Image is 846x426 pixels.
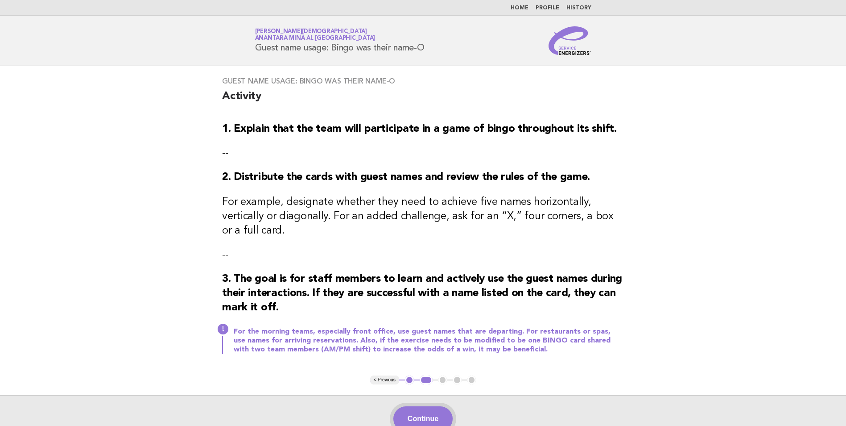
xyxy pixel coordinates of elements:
button: 1 [405,376,414,384]
a: [PERSON_NAME][DEMOGRAPHIC_DATA]Anantara Mina al [GEOGRAPHIC_DATA] [255,29,376,41]
a: Home [511,5,528,11]
span: Anantara Mina al [GEOGRAPHIC_DATA] [255,36,376,42]
strong: 2. Distribute the cards with guest names and review the rules of the game. [222,172,590,183]
img: Service Energizers [549,26,591,55]
h2: Activity [222,89,624,111]
p: -- [222,249,624,261]
button: 2 [420,376,433,384]
strong: 1. Explain that the team will participate in a game of bingo throughout its shift. [222,124,616,134]
strong: 3. The goal is for staff members to learn and actively use the guest names during their interacti... [222,274,622,313]
p: -- [222,147,624,159]
a: Profile [536,5,559,11]
button: < Previous [370,376,399,384]
p: For the morning teams, especially front office, use guest names that are departing. For restauran... [234,327,624,354]
h3: For example, designate whether they need to achieve five names horizontally, vertically or diagon... [222,195,624,238]
a: History [566,5,591,11]
h1: Guest name usage: Bingo was their name-O [255,29,425,52]
h3: Guest name usage: Bingo was their name-O [222,77,624,86]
